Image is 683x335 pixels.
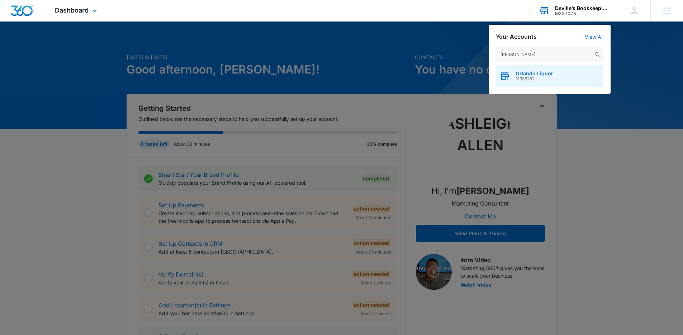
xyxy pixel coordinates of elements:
input: Search Accounts [496,47,603,62]
a: View All [585,34,603,40]
div: account name [555,5,607,11]
button: Orlando LiquorM336252 [496,65,603,87]
div: account id [555,11,607,16]
span: M336252 [516,76,553,81]
span: Dashboard [55,6,89,14]
span: Orlando Liquor [516,71,553,76]
h2: Your Accounts [496,33,537,40]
